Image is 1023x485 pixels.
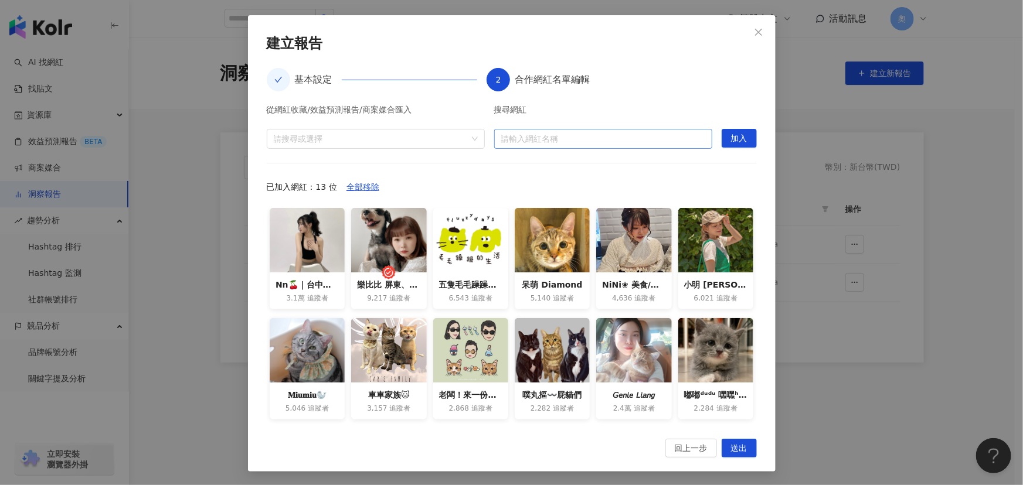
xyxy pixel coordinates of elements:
[731,439,747,458] span: 送出
[267,177,757,196] div: 已加入網紅：13 位
[612,293,632,303] span: 4,636
[694,293,714,303] span: 6,021
[716,404,737,414] span: 追蹤者
[521,388,584,401] div: 噗丸摳〰️屁貓們
[439,278,502,291] div: 五隻毛毛躁躁的生活+2
[307,293,328,303] span: 追蹤者
[747,21,770,44] button: Close
[675,439,708,458] span: 回上一步
[553,404,574,414] span: 追蹤者
[521,278,584,291] div: 呆萌 Diamond
[390,293,411,303] span: 追蹤者
[531,293,550,303] span: 5,140
[602,278,665,291] div: NiNi❀ 美食/生活/旅遊/寵物🍒
[494,105,712,119] div: 搜尋網紅
[346,178,379,197] span: 全部移除
[496,75,501,84] span: 2
[274,76,283,84] span: check
[276,278,339,291] div: Nn🍒｜台中女教練｜減重豐胸｜小紅書穿搭
[531,404,550,414] span: 2,282
[635,293,656,303] span: 追蹤者
[337,177,389,196] button: 全部移除
[722,439,757,457] button: 送出
[357,278,420,291] div: 樂比比 屏東、[GEOGRAPHIC_DATA]、台南、[GEOGRAPHIC_DATA]、[GEOGRAPHIC_DATA]，全台景點收集
[684,388,747,401] div: 嘟嘟ᵈᵘᵈᵘ 嘿嘿ʰᵉʰᵉ 比比ᵇⁱᵇⁱ
[634,404,655,414] span: 追蹤者
[367,293,387,303] span: 9,217
[308,404,329,414] span: 追蹤者
[553,293,574,303] span: 追蹤者
[295,68,342,91] div: 基本設定
[602,388,665,401] div: 𝘎𝘦𝘯𝘪𝘦 𝘓𝘪𝘢𝘯𝘨
[684,278,747,291] div: 小明 [PERSON_NAME]❤️
[267,34,757,54] div: 建立報告
[613,404,631,414] span: 2.4萬
[471,404,492,414] span: 追蹤者
[722,129,757,148] button: 加入
[367,404,387,414] span: 3,157
[286,404,305,414] span: 5,046
[439,388,502,401] div: 老闆！來一份豬排蛋餅！
[276,388,339,401] div: 𝐌𝐢𝐮𝐦𝐢𝐮🦭
[287,293,305,303] span: 3.1萬
[665,439,717,457] button: 回上一步
[390,404,411,414] span: 追蹤者
[694,404,714,414] span: 2,284
[754,28,763,37] span: close
[515,68,590,91] div: 合作網紅名單編輯
[449,404,469,414] span: 2,868
[731,129,747,148] span: 加入
[267,105,485,119] div: 從網紅收藏/效益預測報告/商案媒合匯入
[716,293,737,303] span: 追蹤者
[357,388,420,401] div: 車車家族🐱
[449,293,469,303] span: 6,543
[471,293,492,303] span: 追蹤者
